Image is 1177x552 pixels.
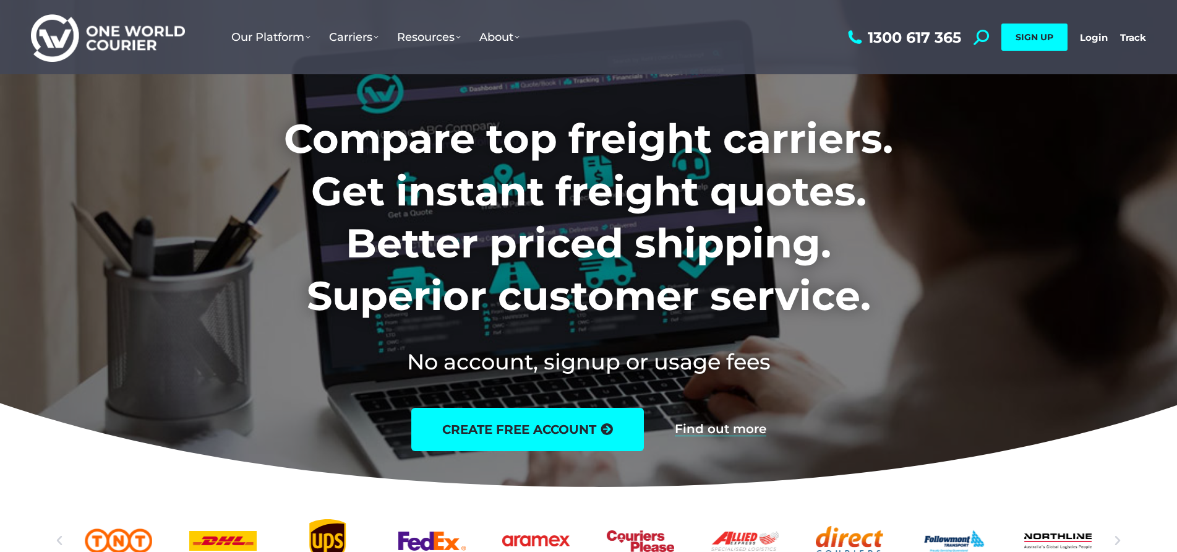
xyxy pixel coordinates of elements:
span: About [479,30,520,44]
span: Resources [397,30,461,44]
span: Carriers [329,30,379,44]
a: Carriers [320,18,388,56]
h1: Compare top freight carriers. Get instant freight quotes. Better priced shipping. Superior custom... [202,113,975,322]
a: SIGN UP [1001,24,1068,51]
span: SIGN UP [1016,32,1053,43]
img: One World Courier [31,12,185,63]
a: Find out more [675,423,766,436]
a: Resources [388,18,470,56]
h2: No account, signup or usage fees [202,347,975,377]
a: create free account [411,408,644,451]
a: About [470,18,529,56]
a: 1300 617 365 [845,30,961,45]
span: Our Platform [231,30,310,44]
a: Login [1080,32,1108,43]
a: Our Platform [222,18,320,56]
a: Track [1120,32,1146,43]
